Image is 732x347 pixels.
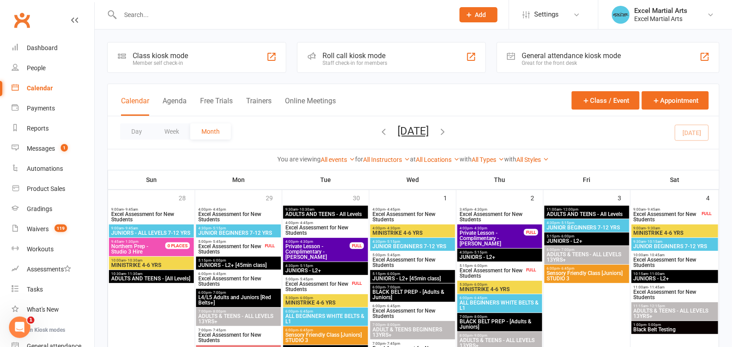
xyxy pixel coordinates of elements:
[459,319,540,330] span: BLACK BELT PREP - [Adults & Juniors]
[372,212,453,222] span: Excel Assessment for New Students
[120,123,153,140] button: Day
[285,277,350,281] span: 5:00pm
[459,264,524,268] span: 5:15pm
[124,226,138,230] span: - 9:45am
[353,190,369,205] div: 30
[111,258,192,262] span: 10:00am
[560,221,574,225] span: - 5:15pm
[648,285,665,289] span: - 11:45am
[27,85,53,92] div: Calendar
[561,207,578,212] span: - 12:00pm
[618,190,630,205] div: 3
[633,240,716,244] span: 9:30am
[524,229,538,236] div: FULL
[198,291,279,295] span: 6:00pm
[163,97,187,116] button: Agenda
[12,139,94,159] a: Messages 1
[372,323,453,327] span: 7:00pm
[443,190,456,205] div: 1
[385,240,400,244] span: - 5:15pm
[350,280,364,287] div: FULL
[321,156,356,163] a: All events
[546,252,627,262] span: ADULTS & TEENS - ALL LEVELS 13YRS+
[54,224,67,232] span: 119
[108,170,195,189] th: Sun
[27,145,55,152] div: Messages
[298,240,313,244] span: - 4:30pm
[285,221,366,225] span: 4:00pm
[459,287,540,292] span: MINISTRIKE 4-6 YRS
[356,156,364,163] strong: for
[285,268,366,273] span: JUNIORS - L2+
[211,240,226,244] span: - 5:45pm
[633,257,716,268] span: Excel Assessment for New Students
[12,219,94,239] a: Waivers 119
[517,156,549,163] a: All Styles
[372,226,453,230] span: 4:00pm
[211,309,226,313] span: - 8:00pm
[111,226,192,230] span: 9:00am
[27,306,59,313] div: What's New
[648,304,665,308] span: - 12:15pm
[211,226,226,230] span: - 5:15pm
[12,159,94,179] a: Automations
[211,291,226,295] span: - 7:00pm
[198,276,279,287] span: Excel Assessment for New Students
[505,156,517,163] strong: with
[298,264,313,268] span: - 5:15pm
[198,313,279,324] span: ADULTS & TEENS - ALL LEVELS 13YRS+
[126,272,142,276] span: - 11:30am
[285,240,350,244] span: 4:00pm
[126,258,142,262] span: - 10:30am
[12,38,94,58] a: Dashboard
[111,276,192,281] span: ADULTS AND TEENS - [All Levels]
[111,272,192,276] span: 10:30am
[633,207,700,212] span: 9:00am
[459,334,540,338] span: 8:00pm
[633,212,700,222] span: Excel Assessment for New Students
[322,60,387,66] div: Staff check-in for members
[706,190,719,205] div: 4
[121,97,149,116] button: Calendar
[473,283,487,287] span: - 6:00pm
[278,156,321,163] strong: You are viewing
[12,179,94,199] a: Product Sales
[12,118,94,139] a: Reports
[12,199,94,219] a: Gradings
[459,268,524,279] span: Excel Assessment for New Students
[198,226,279,230] span: 4:30pm
[475,11,486,18] span: Add
[198,240,263,244] span: 5:00pm
[648,272,665,276] span: - 11:00am
[560,248,574,252] span: - 7:00pm
[633,244,716,249] span: JUNIOR BEGINNERS 7-12 YRS
[459,283,540,287] span: 5:30pm
[153,123,190,140] button: Week
[195,170,282,189] th: Mon
[9,317,30,338] iframe: Intercom live chat
[385,342,400,346] span: - 7:45pm
[298,277,313,281] span: - 5:45pm
[200,97,233,116] button: Free Trials
[546,207,627,212] span: 11:00am
[27,317,34,324] span: 1
[285,281,350,292] span: Excel Assessment for New Students
[12,259,94,279] a: Assessments
[179,190,195,205] div: 28
[546,234,627,238] span: 5:15pm
[473,296,487,300] span: - 6:45pm
[350,242,364,249] div: FULL
[285,332,366,343] span: Sensory Friendly Class [Juniors] STUDIO 3
[198,258,279,262] span: 5:15pm
[111,230,192,236] span: JUNIORS - ALL LEVELS 7-12 YRS
[27,165,63,172] div: Automations
[12,279,94,300] a: Tasks
[642,91,709,110] button: Appointment
[633,276,716,281] span: JUNIORS - L2+
[198,272,279,276] span: 6:00pm
[372,272,453,276] span: 5:15pm
[285,212,366,217] span: ADULTS AND TEENS - All Levels
[385,226,400,230] span: - 4:30pm
[285,300,366,305] span: MINISTRIKE 4-6 YRS
[473,226,487,230] span: - 4:30pm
